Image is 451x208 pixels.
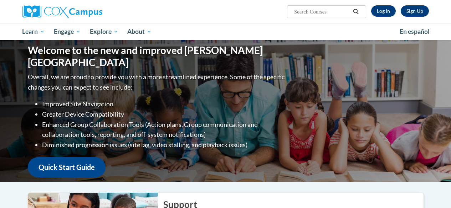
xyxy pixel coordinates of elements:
[54,27,81,36] span: Engage
[28,72,286,92] p: Overall, we are proud to provide you with a more streamlined experience. Some of the specific cha...
[42,119,286,140] li: Enhanced Group Collaboration Tools (Action plans, Group communication and collaboration tools, re...
[49,23,85,40] a: Engage
[371,5,396,17] a: Log In
[17,23,434,40] div: Main menu
[28,44,286,68] h1: Welcome to the new and improved [PERSON_NAME][GEOGRAPHIC_DATA]
[42,140,286,150] li: Diminished progression issues (site lag, video stalling, and playback issues)
[22,5,102,18] img: Cox Campus
[28,157,106,177] a: Quick Start Guide
[395,24,434,39] a: En español
[400,28,430,35] span: En español
[401,5,429,17] a: Register
[123,23,156,40] a: About
[22,5,151,18] a: Cox Campus
[90,27,118,36] span: Explore
[127,27,152,36] span: About
[293,7,350,16] input: Search Courses
[22,27,45,36] span: Learn
[350,7,361,16] button: Search
[85,23,123,40] a: Explore
[18,23,50,40] a: Learn
[42,109,286,119] li: Greater Device Compatibility
[42,99,286,109] li: Improved Site Navigation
